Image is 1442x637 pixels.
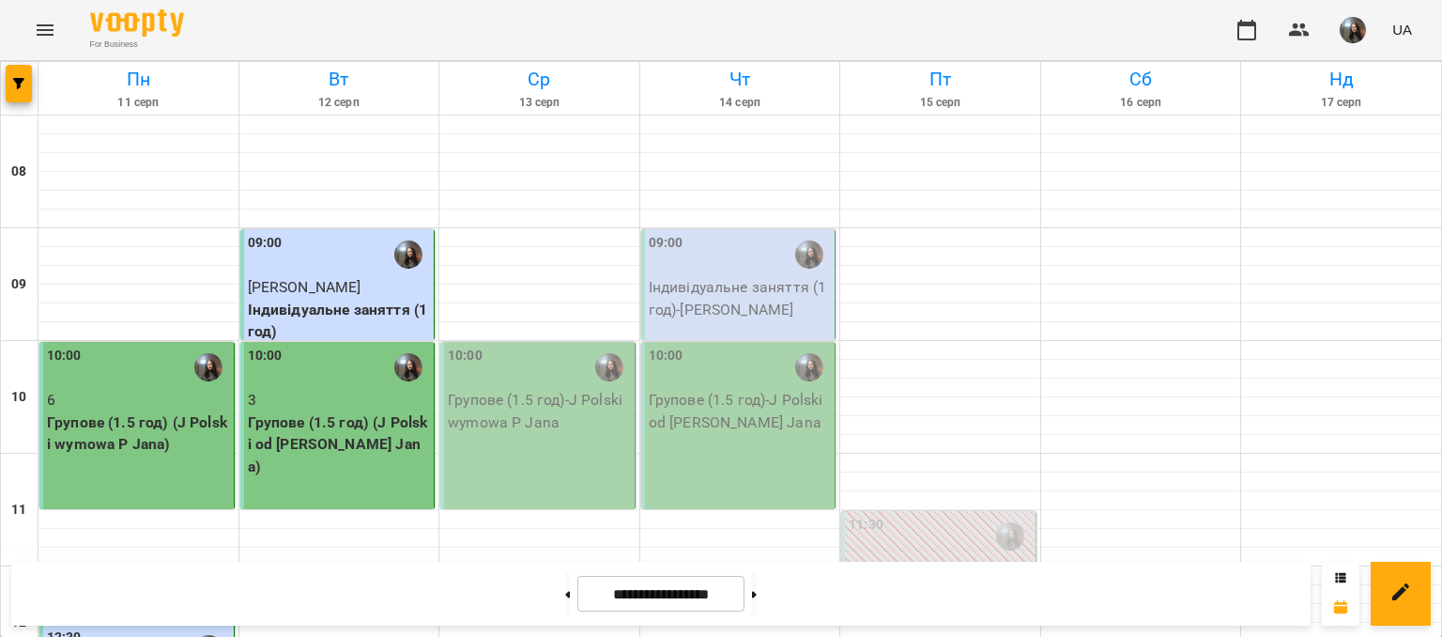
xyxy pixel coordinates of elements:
[248,412,431,478] p: Групове (1.5 год) (J Polski od [PERSON_NAME] Jana)
[394,353,422,381] img: Бойцун Яна Вікторівна
[1044,65,1238,94] h6: Сб
[90,39,184,51] span: For Business
[1044,94,1238,112] h6: 16 серп
[41,94,236,112] h6: 11 серп
[41,65,236,94] h6: Пн
[90,9,184,37] img: Voopty Logo
[442,94,637,112] h6: 13 серп
[248,346,283,366] label: 10:00
[394,241,422,269] img: Бойцун Яна Вікторівна
[47,389,230,412] p: 6
[448,346,483,366] label: 10:00
[643,65,837,94] h6: Чт
[242,94,437,112] h6: 12 серп
[242,65,437,94] h6: Вт
[795,241,823,269] img: Бойцун Яна Вікторівна
[649,346,683,366] label: 10:00
[595,353,623,381] img: Бойцун Яна Вікторівна
[248,389,431,412] p: 3
[442,65,637,94] h6: Ср
[1244,94,1438,112] h6: 17 серп
[996,522,1024,551] img: Бойцун Яна Вікторівна
[11,274,26,295] h6: 09
[194,353,222,381] img: Бойцун Яна Вікторівна
[11,162,26,182] h6: 08
[849,515,883,536] label: 11:30
[843,65,1037,94] h6: Пт
[643,94,837,112] h6: 14 серп
[1244,65,1438,94] h6: Нд
[11,387,26,408] h6: 10
[11,500,26,520] h6: 11
[1392,20,1412,39] span: UA
[448,389,631,433] p: Групове (1.5 год) - J Polski wymowa P Jana
[248,278,361,296] span: [PERSON_NAME]
[248,233,283,254] label: 09:00
[47,412,230,456] p: Групове (1.5 год) (J Polski wymowa P Jana)
[795,353,823,381] img: Бойцун Яна Вікторівна
[843,94,1037,112] h6: 15 серп
[1340,17,1366,43] img: 3223da47ea16ff58329dec54ac365d5d.JPG
[47,346,82,366] label: 10:00
[23,8,68,53] button: Menu
[649,233,683,254] label: 09:00
[1385,12,1419,47] button: UA
[248,299,431,343] p: Індивідуальне заняття (1 год)
[649,389,832,433] p: Групове (1.5 год) - J Polski od [PERSON_NAME] Jana
[649,276,832,320] p: Індивідуальне заняття (1 год) - [PERSON_NAME]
